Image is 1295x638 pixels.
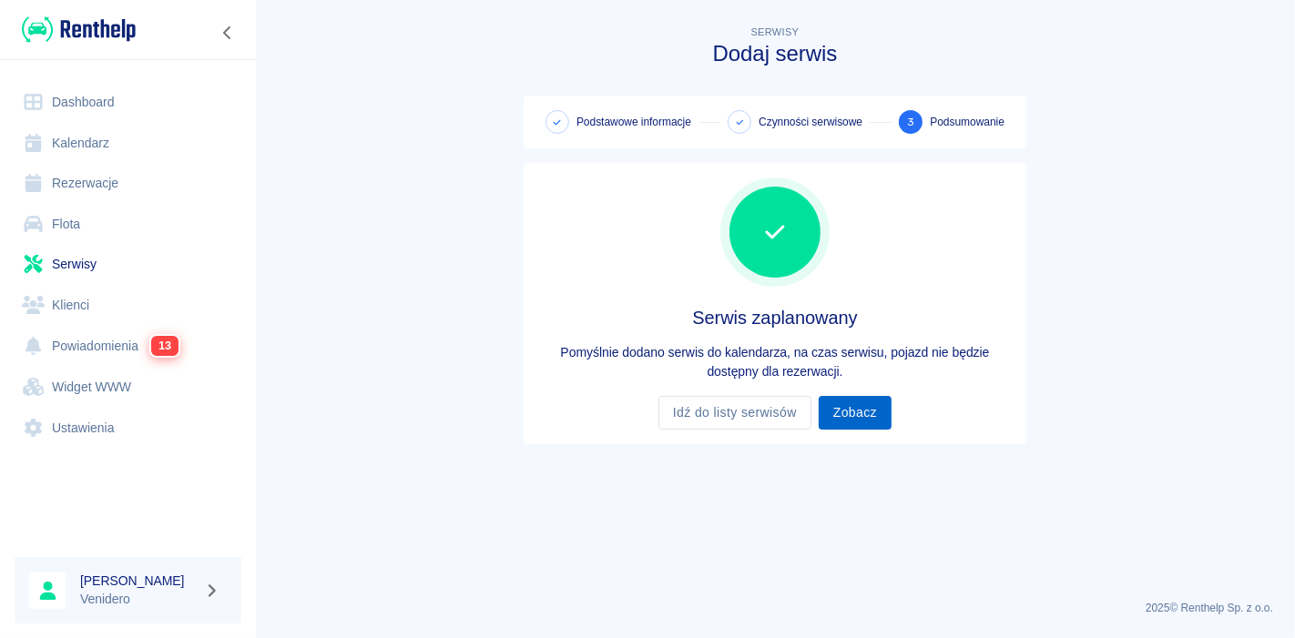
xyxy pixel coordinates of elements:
span: Podsumowanie [930,114,1004,130]
a: Idź do listy serwisów [658,396,811,430]
span: 3 [907,113,914,132]
button: Zwiń nawigację [214,21,241,45]
p: Venidero [80,590,197,609]
span: Czynności serwisowe [759,114,862,130]
p: Pomyślnie dodano serwis do kalendarza, na czas serwisu, pojazd nie będzie dostępny dla rezerwacji. [538,343,1012,381]
h3: Dodaj serwis [524,41,1026,66]
a: Zobacz [819,396,892,430]
a: Rezerwacje [15,163,241,204]
h4: Serwis zaplanowany [538,307,1012,329]
h6: [PERSON_NAME] [80,572,197,590]
p: 2025 © Renthelp Sp. z o.o. [277,600,1273,616]
span: Serwisy [751,26,800,37]
a: Serwisy [15,244,241,285]
span: Podstawowe informacje [576,114,691,130]
a: Dashboard [15,82,241,123]
span: 13 [151,336,178,356]
a: Powiadomienia13 [15,325,241,367]
a: Renthelp logo [15,15,136,45]
a: Flota [15,204,241,245]
a: Ustawienia [15,408,241,449]
a: Klienci [15,285,241,326]
a: Widget WWW [15,367,241,408]
a: Kalendarz [15,123,241,164]
img: Renthelp logo [22,15,136,45]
